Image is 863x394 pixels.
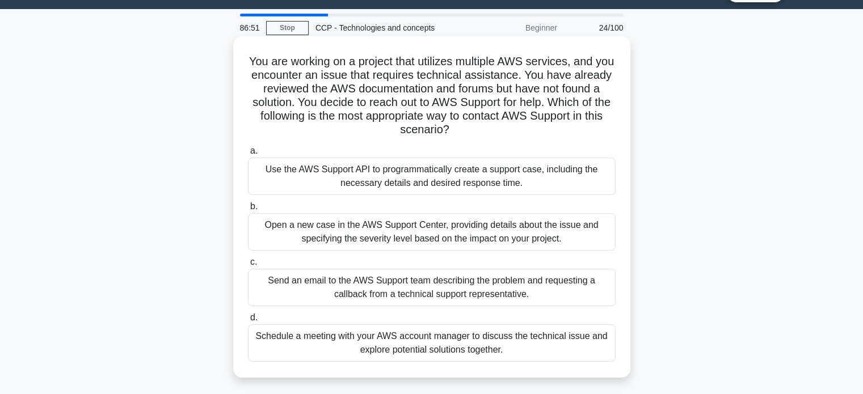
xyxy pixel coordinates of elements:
[247,54,617,137] h5: You are working on a project that utilizes multiple AWS services, and you encounter an issue that...
[248,158,616,195] div: Use the AWS Support API to programmatically create a support case, including the necessary detail...
[250,257,257,266] span: c.
[248,324,616,362] div: Schedule a meeting with your AWS account manager to discuss the technical issue and explore poten...
[465,16,564,39] div: Beginner
[250,312,258,322] span: d.
[250,146,258,155] span: a.
[250,201,258,211] span: b.
[248,213,616,251] div: Open a new case in the AWS Support Center, providing details about the issue and specifying the s...
[564,16,630,39] div: 24/100
[233,16,266,39] div: 86:51
[266,21,309,35] a: Stop
[309,16,465,39] div: CCP - Technologies and concepts
[248,269,616,306] div: Send an email to the AWS Support team describing the problem and requesting a callback from a tec...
